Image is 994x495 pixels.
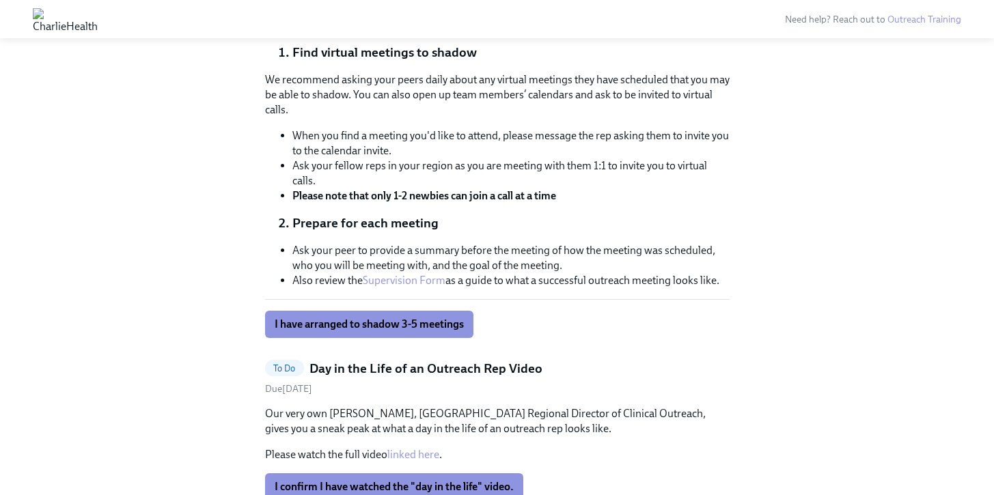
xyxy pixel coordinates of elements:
span: I confirm I have watched the "day in the life" video. [275,480,514,494]
li: Prepare for each meeting [292,214,730,232]
li: When you find a meeting you'd like to attend, please message the rep asking them to invite you to... [292,128,730,158]
a: Outreach Training [887,14,961,25]
a: To DoDay in the Life of an Outreach Rep VideoDue[DATE] [265,360,730,396]
p: Our very own [PERSON_NAME], [GEOGRAPHIC_DATA] Regional Director of Clinical Outreach, gives you a... [265,406,730,436]
a: Supervision Form [363,274,445,287]
li: Ask your peer to provide a summary before the meeting of how the meeting was scheduled, who you w... [292,243,730,273]
a: linked here [387,448,439,461]
img: CharlieHealth [33,8,98,30]
span: Need help? Reach out to [785,14,961,25]
li: Ask your fellow reps in your region as you are meeting with them 1:1 to invite you to virtual calls. [292,158,730,188]
span: I have arranged to shadow 3-5 meetings [275,317,464,331]
span: Thursday, October 16th 2025, 10:00 am [265,383,312,395]
strong: Please note that only 1-2 newbies can join a call at a time [292,189,556,202]
button: I have arranged to shadow 3-5 meetings [265,311,473,338]
p: Please watch the full video . [265,447,730,462]
h5: Day in the Life of an Outreach Rep Video [309,360,542,378]
li: Find virtual meetings to shadow [292,44,730,61]
span: To Do [265,363,304,373]
li: Also review the as a guide to what a successful outreach meeting looks like. [292,273,730,288]
p: We recommend asking your peers daily about any virtual meetings they have scheduled that you may ... [265,72,730,117]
